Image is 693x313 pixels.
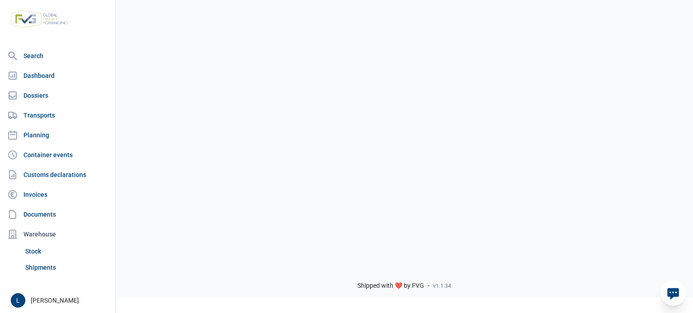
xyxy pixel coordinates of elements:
[4,205,111,223] a: Documents
[11,293,110,308] div: [PERSON_NAME]
[4,106,111,124] a: Transports
[22,243,111,259] a: Stock
[4,86,111,104] a: Dossiers
[4,67,111,85] a: Dashboard
[11,293,25,308] button: L
[4,166,111,184] a: Customs declarations
[7,7,71,32] img: FVG - Global freight forwarding
[428,282,430,290] span: -
[22,259,111,276] a: Shipments
[357,282,424,290] span: Shipped with ❤️ by FVG
[433,282,451,290] span: v1.1.34
[4,47,111,65] a: Search
[4,225,111,243] div: Warehouse
[4,186,111,204] a: Invoices
[4,146,111,164] a: Container events
[4,126,111,144] a: Planning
